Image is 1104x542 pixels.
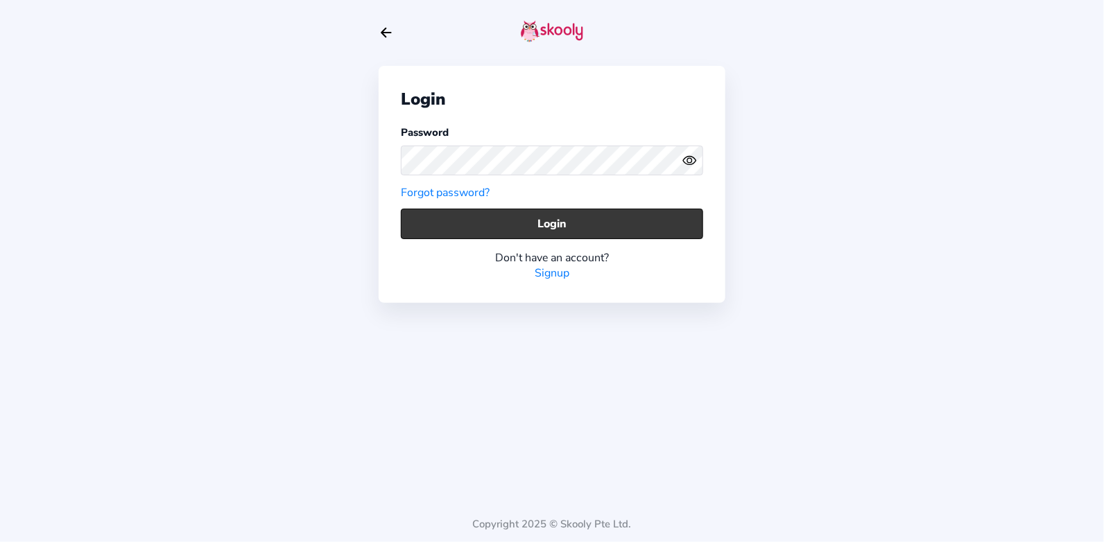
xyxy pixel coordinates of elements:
[379,25,394,40] button: arrow back outline
[401,185,490,200] a: Forgot password?
[401,88,703,110] div: Login
[401,125,449,139] label: Password
[535,265,569,281] a: Signup
[521,20,583,42] img: skooly-logo.png
[401,250,703,265] div: Don't have an account?
[401,209,703,238] button: Login
[682,153,697,168] ion-icon: eye outline
[682,153,703,168] button: eye outlineeye off outline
